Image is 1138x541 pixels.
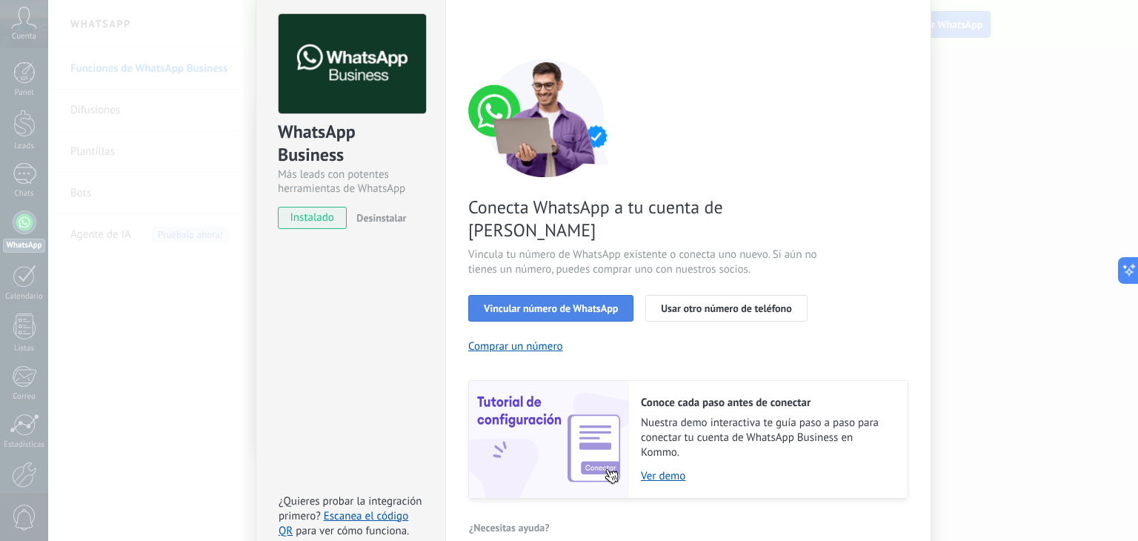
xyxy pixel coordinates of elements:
span: ¿Necesitas ayuda? [469,522,550,533]
button: Vincular número de WhatsApp [468,295,633,322]
img: connect number [468,59,624,177]
div: Más leads con potentes herramientas de WhatsApp [278,167,424,196]
button: Comprar un número [468,339,563,354]
span: Conecta WhatsApp a tu cuenta de [PERSON_NAME] [468,196,821,242]
button: Desinstalar [350,207,406,229]
span: para ver cómo funciona. [296,524,409,538]
div: WhatsApp Business [278,120,424,167]
span: Nuestra demo interactiva te guía paso a paso para conectar tu cuenta de WhatsApp Business en Kommo. [641,416,893,460]
h2: Conoce cada paso antes de conectar [641,396,893,410]
button: Usar otro número de teléfono [645,295,807,322]
button: ¿Necesitas ayuda? [468,517,550,539]
a: Escanea el código QR [279,509,408,538]
span: ¿Quieres probar la integración primero? [279,494,422,523]
img: logo_main.png [279,14,426,114]
span: instalado [279,207,346,229]
span: Desinstalar [356,211,406,225]
span: Vincula tu número de WhatsApp existente o conecta uno nuevo. Si aún no tienes un número, puedes c... [468,248,821,277]
span: Vincular número de WhatsApp [484,303,618,313]
a: Ver demo [641,469,893,483]
span: Usar otro número de teléfono [661,303,791,313]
